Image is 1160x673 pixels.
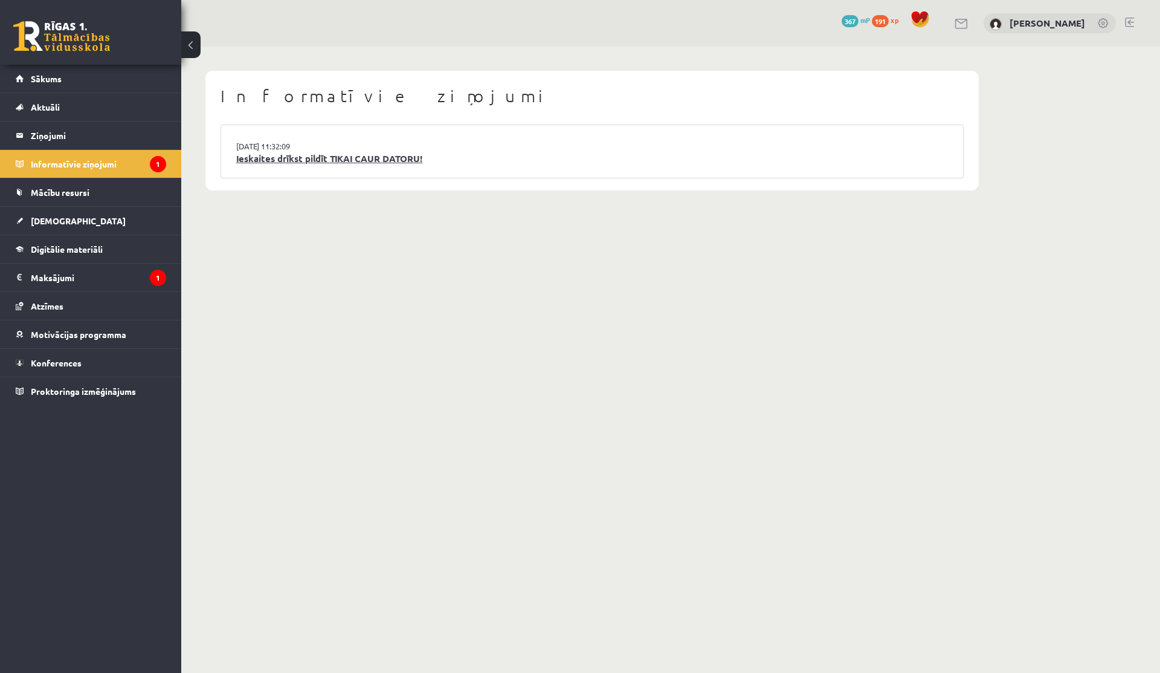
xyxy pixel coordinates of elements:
a: Atzīmes [16,292,166,320]
h1: Informatīvie ziņojumi [221,86,964,106]
a: Digitālie materiāli [16,235,166,263]
a: Motivācijas programma [16,320,166,348]
a: Informatīvie ziņojumi1 [16,150,166,178]
span: [DEMOGRAPHIC_DATA] [31,215,126,226]
legend: Maksājumi [31,264,166,291]
i: 1 [150,156,166,172]
span: Atzīmes [31,301,63,311]
span: Sākums [31,73,62,84]
span: 367 [842,15,859,27]
a: [DATE] 11:32:09 [236,140,327,152]
legend: Ziņojumi [31,122,166,149]
span: Proktoringa izmēģinājums [31,386,136,397]
span: Motivācijas programma [31,329,126,340]
a: 367 mP [842,15,870,25]
a: 191 xp [872,15,904,25]
a: Mācību resursi [16,178,166,206]
a: Aktuāli [16,93,166,121]
span: Mācību resursi [31,187,89,198]
a: Proktoringa izmēģinājums [16,377,166,405]
span: Digitālie materiāli [31,244,103,255]
span: xp [891,15,898,25]
span: Aktuāli [31,102,60,112]
i: 1 [150,270,166,286]
span: 191 [872,15,889,27]
a: Ziņojumi [16,122,166,149]
a: Ieskaites drīkst pildīt TIKAI CAUR DATORU! [236,152,948,166]
span: Konferences [31,357,82,368]
a: Sākums [16,65,166,93]
img: Rebeka Trofimova [990,18,1002,30]
span: mP [860,15,870,25]
a: Rīgas 1. Tālmācības vidusskola [13,21,110,51]
a: Maksājumi1 [16,264,166,291]
a: [PERSON_NAME] [1010,17,1085,29]
a: [DEMOGRAPHIC_DATA] [16,207,166,235]
legend: Informatīvie ziņojumi [31,150,166,178]
a: Konferences [16,349,166,377]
